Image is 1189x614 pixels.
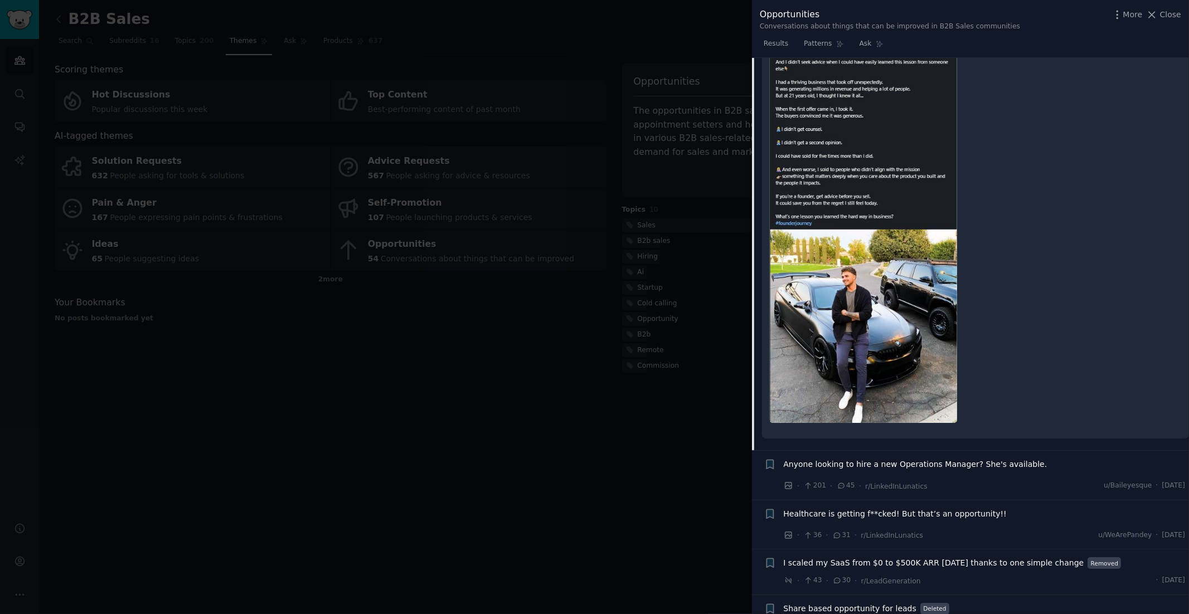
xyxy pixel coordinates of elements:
[855,529,857,541] span: ·
[855,575,857,587] span: ·
[832,576,851,586] span: 30
[804,39,832,49] span: Patterns
[1112,9,1143,21] button: More
[837,481,855,491] span: 45
[760,8,1020,22] div: Opportunities
[784,508,1007,520] a: Healthcare is getting f**cked! But that’s an opportunity!!
[760,35,792,58] a: Results
[859,480,861,492] span: ·
[1104,481,1152,491] span: u/Baileyesque
[1162,481,1185,491] span: [DATE]
[1162,530,1185,540] span: [DATE]
[764,39,788,49] span: Results
[861,577,921,585] span: r/LeadGeneration
[826,529,828,541] span: ·
[803,576,822,586] span: 43
[830,480,832,492] span: ·
[1162,576,1185,586] span: [DATE]
[797,529,799,541] span: ·
[803,530,822,540] span: 36
[1098,530,1152,540] span: u/WeArePandey
[784,557,1084,569] a: I scaled my SaaS from $0 to $500K ARR [DATE] thanks to one simple change
[770,23,957,423] img: Oh to have the life of a 21 year-old founder!
[803,481,826,491] span: 201
[1156,481,1158,491] span: ·
[784,459,1047,470] a: Anyone looking to hire a new Operations Manager? She's available.
[800,35,847,58] a: Patterns
[1088,557,1121,569] span: Removed
[1160,9,1181,21] span: Close
[760,22,1020,32] div: Conversations about things that can be improved in B2B Sales communities
[856,35,887,58] a: Ask
[797,575,799,587] span: ·
[1156,576,1158,586] span: ·
[860,39,872,49] span: Ask
[832,530,851,540] span: 31
[797,480,799,492] span: ·
[865,483,927,490] span: r/LinkedInLunatics
[1146,9,1181,21] button: Close
[1123,9,1143,21] span: More
[826,575,828,587] span: ·
[1156,530,1158,540] span: ·
[861,532,923,539] span: r/LinkedInLunatics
